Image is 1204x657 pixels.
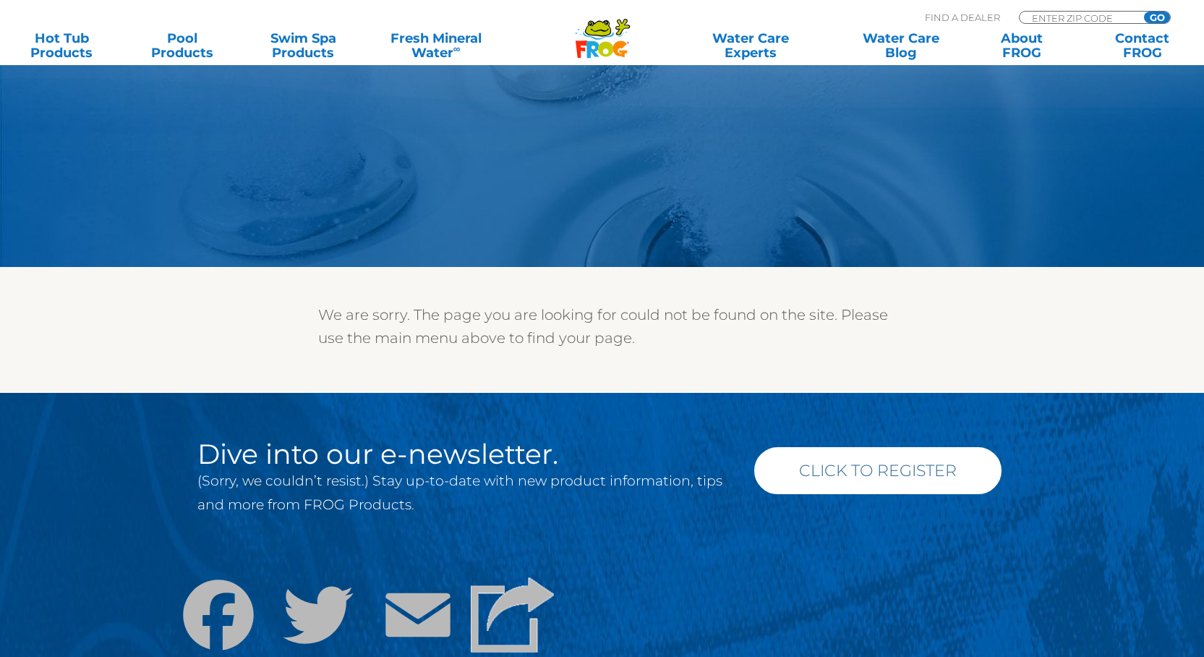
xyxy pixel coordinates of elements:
[925,11,1000,24] p: Find A Dealer
[377,31,495,60] a: Fresh MineralWater∞
[318,303,897,349] p: We are sorry. The page you are looking for could not be found on the site. Please use the main me...
[1096,31,1190,60] a: ContactFROG
[256,31,350,60] a: Swim SpaProducts
[14,31,108,60] a: Hot TubProducts
[854,31,948,60] a: Water CareBlog
[197,440,733,469] h2: Dive into our e-newsletter.
[975,31,1069,60] a: AboutFROG
[1144,12,1170,23] input: GO
[453,43,461,54] sup: ∞
[1030,12,1128,24] input: Zip Code Form
[754,447,1002,494] a: Click to Register
[135,31,229,60] a: PoolProducts
[674,31,827,60] a: Water CareExperts
[197,469,733,517] p: (Sorry, we couldn’t resist.) Stay up-to-date with new product information, tips and more from FRO...
[471,577,554,653] img: Share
